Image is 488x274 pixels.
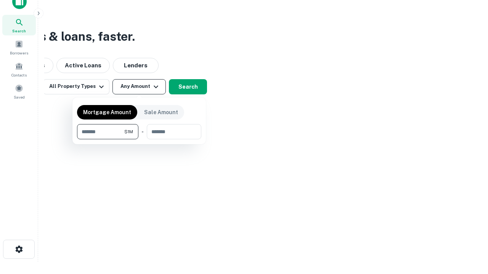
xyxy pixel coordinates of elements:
[83,108,131,116] p: Mortgage Amount
[124,128,133,135] span: $1M
[144,108,178,116] p: Sale Amount
[450,213,488,250] iframe: Chat Widget
[141,124,144,139] div: -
